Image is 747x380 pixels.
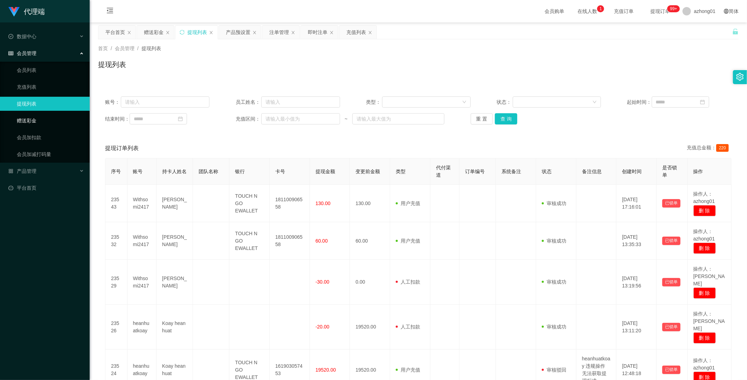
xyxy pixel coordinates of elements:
[316,201,331,206] span: 130.00
[8,51,13,56] i: 图标: table
[162,169,187,174] span: 持卡人姓名
[261,96,340,108] input: 请输入
[127,222,157,260] td: Withsomi2417
[229,222,270,260] td: TOUCH N GO EWALLET
[8,7,20,17] img: logo.9652507e.png
[350,185,390,222] td: 130.00
[105,115,130,123] span: 结束时间：
[105,305,127,350] td: 23526
[115,46,134,51] span: 会员管理
[396,324,420,330] span: 人工扣款
[600,5,602,12] p: 1
[308,26,327,39] div: 即时注单
[157,185,193,222] td: [PERSON_NAME]
[8,50,36,56] span: 会员管理
[693,332,716,344] button: 删 除
[261,113,340,124] input: 请输入最小值为
[24,0,45,23] h1: 代理端
[127,30,131,35] i: 图标: close
[736,73,744,81] i: 图标: setting
[98,0,122,23] i: 图标: menu-fold
[724,9,729,14] i: 图标: global
[316,238,328,244] span: 60.00
[396,238,420,244] span: 用户充值
[687,144,732,152] div: 充值总金额：
[693,358,715,371] span: 操作人：azhong01
[693,191,715,204] span: 操作人：azhong01
[127,185,157,222] td: Withsomi2417
[316,324,330,330] span: -20.00
[350,222,390,260] td: 60.00
[542,238,566,244] span: 审核成功
[355,169,380,174] span: 变更前金额
[157,222,193,260] td: [PERSON_NAME]
[180,30,185,35] i: 图标: sync
[144,26,164,39] div: 赠送彩金
[270,222,310,260] td: 181100906558
[502,169,521,174] span: 系统备注
[693,229,715,242] span: 操作人：azhong01
[350,260,390,305] td: 0.00
[166,30,170,35] i: 图标: close
[542,324,566,330] span: 审核成功
[17,114,84,128] a: 赠送彩金
[105,99,121,106] span: 账号：
[340,115,352,123] span: ~
[352,113,444,124] input: 请输入最大值为
[105,26,125,39] div: 平台首页
[542,169,552,174] span: 状态
[8,168,36,174] span: 产品管理
[732,28,739,35] i: 图标: unlock
[616,222,657,260] td: [DATE] 13:35:33
[693,205,716,216] button: 删 除
[465,169,485,174] span: 订单编号
[316,169,335,174] span: 提现金额
[17,130,84,144] a: 会员加扣款
[662,165,677,178] span: 是否锁单
[396,279,420,285] span: 人工扣款
[17,63,84,77] a: 会员列表
[157,305,193,350] td: Koay hean huat
[275,169,285,174] span: 卡号
[127,260,157,305] td: Withsomi2417
[226,26,250,39] div: 产品预设置
[330,30,334,35] i: 图标: close
[542,279,566,285] span: 审核成功
[105,222,127,260] td: 23532
[350,305,390,350] td: 19520.00
[368,30,372,35] i: 图标: close
[178,116,183,121] i: 图标: calendar
[716,144,729,152] span: 220
[316,367,336,373] span: 19520.00
[8,34,36,39] span: 数据中心
[662,199,680,208] button: 已锁单
[497,99,513,106] span: 状态：
[8,8,45,14] a: 代理端
[253,30,257,35] i: 图标: close
[229,185,270,222] td: TOUCH N GO EWALLET
[662,278,680,286] button: 已锁单
[471,113,493,124] button: 重 置
[574,9,601,14] span: 在线人数
[616,305,657,350] td: [DATE] 13:11:20
[542,367,566,373] span: 审核驳回
[105,144,139,152] span: 提现订单列表
[127,305,157,350] td: heanhuatkoay
[647,9,673,14] span: 提现订单
[693,311,725,331] span: 操作人：[PERSON_NAME]
[269,26,289,39] div: 注单管理
[346,26,366,39] div: 充值列表
[622,169,642,174] span: 创建时间
[597,5,604,12] sup: 1
[111,46,112,51] span: /
[121,96,209,108] input: 请输入
[235,169,245,174] span: 银行
[693,287,716,299] button: 删 除
[209,30,213,35] i: 图标: close
[662,323,680,331] button: 已锁单
[616,260,657,305] td: [DATE] 13:19:56
[187,26,207,39] div: 提现列表
[593,100,597,105] i: 图标: down
[667,5,680,12] sup: 1219
[8,169,13,174] i: 图标: appstore-o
